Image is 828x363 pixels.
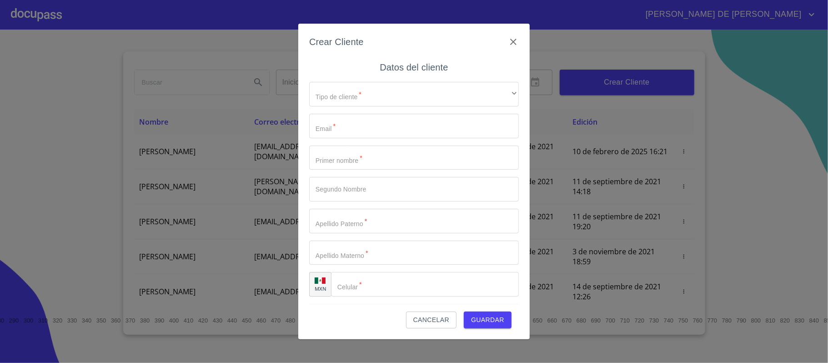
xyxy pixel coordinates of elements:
[413,314,449,326] span: Cancelar
[380,60,448,75] h6: Datos del cliente
[309,82,519,106] div: ​
[471,314,504,326] span: Guardar
[464,312,512,328] button: Guardar
[315,277,326,284] img: R93DlvwvvjP9fbrDwZeCRYBHk45OWMq+AAOlFVsxT89f82nwPLnD58IP7+ANJEaWYhP0Tx8kkA0WlQMPQsAAgwAOmBj20AXj6...
[309,35,364,49] h6: Crear Cliente
[406,312,457,328] button: Cancelar
[315,285,326,292] p: MXN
